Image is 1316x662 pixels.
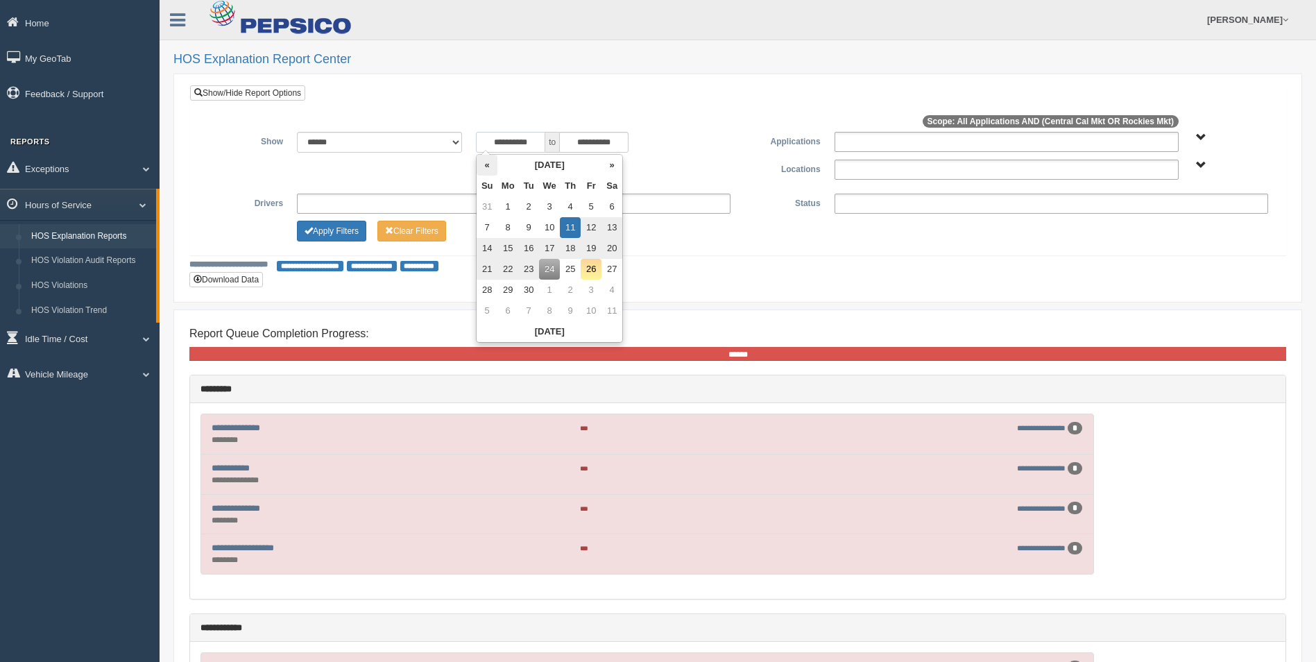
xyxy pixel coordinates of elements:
a: HOS Explanation Reports [25,224,156,249]
td: 16 [518,238,539,259]
td: 5 [581,196,601,217]
td: 6 [601,196,622,217]
button: Change Filter Options [377,221,446,241]
th: Su [477,176,497,196]
td: 3 [539,196,560,217]
td: 12 [581,217,601,238]
td: 1 [497,196,518,217]
button: Change Filter Options [297,221,366,241]
td: 25 [560,259,581,280]
td: 11 [560,217,581,238]
td: 2 [518,196,539,217]
td: 11 [601,300,622,321]
td: 1 [539,280,560,300]
td: 31 [477,196,497,217]
td: 8 [539,300,560,321]
td: 19 [581,238,601,259]
td: 3 [581,280,601,300]
td: 9 [560,300,581,321]
button: Download Data [189,272,263,287]
td: 7 [477,217,497,238]
td: 10 [539,217,560,238]
th: Mo [497,176,518,196]
td: 10 [581,300,601,321]
h4: Report Queue Completion Progress: [189,328,1286,340]
td: 2 [560,280,581,300]
td: 6 [497,300,518,321]
td: 18 [560,238,581,259]
a: HOS Violations [25,273,156,298]
th: [DATE] [497,155,601,176]
td: 13 [601,217,622,238]
td: 5 [477,300,497,321]
a: Show/Hide Report Options [190,85,305,101]
td: 28 [477,280,497,300]
td: 15 [497,238,518,259]
label: Applications [737,132,827,148]
td: 24 [539,259,560,280]
span: Scope: All Applications AND (Central Cal Mkt OR Rockies Mkt) [923,115,1179,128]
td: 17 [539,238,560,259]
label: Show [200,132,290,148]
th: Fr [581,176,601,196]
th: We [539,176,560,196]
td: 26 [581,259,601,280]
td: 27 [601,259,622,280]
th: [DATE] [477,321,622,342]
th: Th [560,176,581,196]
th: » [601,155,622,176]
td: 9 [518,217,539,238]
label: Locations [738,160,828,176]
th: Tu [518,176,539,196]
label: Drivers [200,194,290,210]
span: to [545,132,559,153]
a: HOS Violation Trend [25,298,156,323]
td: 21 [477,259,497,280]
td: 14 [477,238,497,259]
td: 22 [497,259,518,280]
h2: HOS Explanation Report Center [173,53,1302,67]
td: 23 [518,259,539,280]
th: « [477,155,497,176]
td: 20 [601,238,622,259]
th: Sa [601,176,622,196]
td: 7 [518,300,539,321]
a: HOS Violation Audit Reports [25,248,156,273]
td: 8 [497,217,518,238]
td: 30 [518,280,539,300]
td: 4 [560,196,581,217]
td: 29 [497,280,518,300]
label: Status [737,194,827,210]
td: 4 [601,280,622,300]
